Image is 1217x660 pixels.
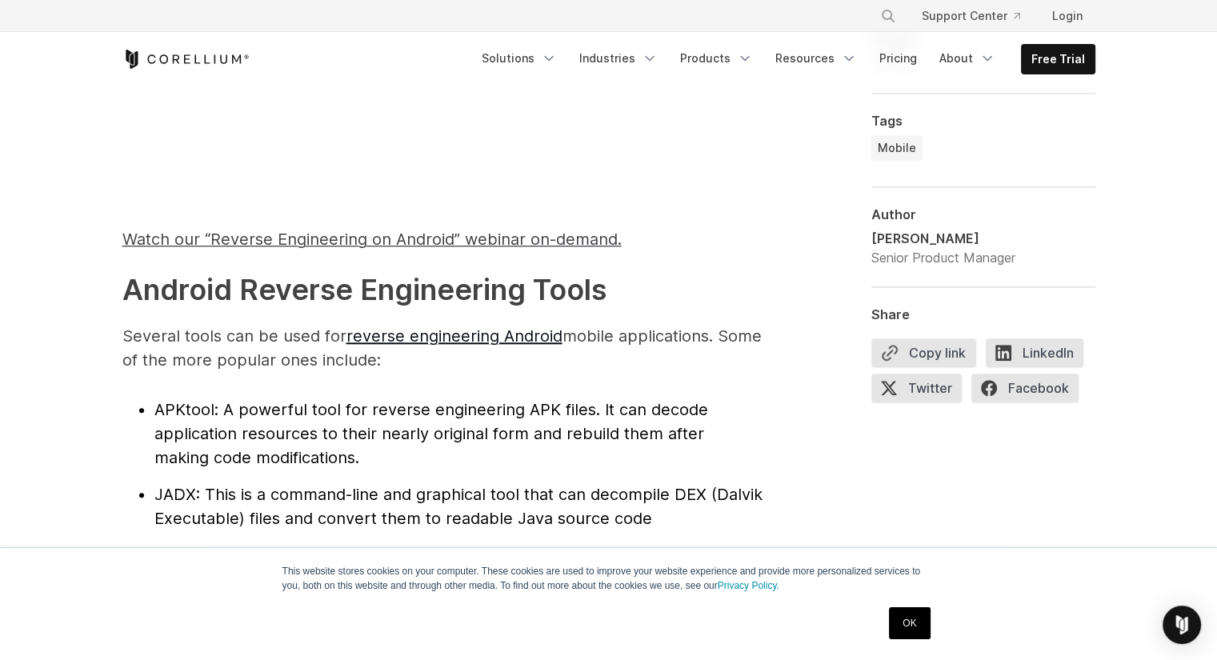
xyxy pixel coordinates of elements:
a: About [930,44,1005,73]
a: Free Trial [1022,45,1095,74]
a: Industries [570,44,667,73]
span: Facebook [971,374,1079,402]
a: reverse engineering Android [346,326,562,346]
span: : dex2jar is a tool used to convert DEX files to java JAR files and then using JD-GUI, which is a... [154,546,762,613]
p: Several tools can be used for mobile applications. Some of the more popular ones include: [122,324,763,372]
div: Author [871,206,1095,222]
div: Navigation Menu [861,2,1095,30]
a: Privacy Policy. [718,580,779,591]
span: : This is a command-line and graphical tool that can decompile DEX (Dalvik Executable) files and ... [154,485,763,528]
a: Resources [766,44,867,73]
span: APKtool [154,400,214,419]
p: This website stores cookies on your computer. These cookies are used to improve your website expe... [282,564,935,593]
strong: Android Reverse Engineering Tools [122,272,606,307]
a: Watch our “Reverse Engineering on Android” webinar on-demand. [122,236,622,247]
a: Pricing [870,44,927,73]
div: Navigation Menu [472,44,1095,74]
div: Share [871,306,1095,322]
span: Twitter [871,374,962,402]
a: Products [671,44,763,73]
button: Search [874,2,903,30]
a: Corellium Home [122,50,250,69]
span: : A powerful tool for reverse engineering APK files. It can decode application resources to their... [154,400,708,467]
div: Senior Product Manager [871,248,1015,267]
a: Solutions [472,44,566,73]
span: Watch our “Reverse Engineering on Android” webinar on-demand. [122,230,622,249]
a: Facebook [971,374,1088,409]
a: OK [889,607,930,639]
a: LinkedIn [986,338,1093,374]
div: [PERSON_NAME] [871,229,1015,248]
a: Mobile [871,135,923,161]
span: Dex2jar and JD-GUI [154,546,305,565]
div: Open Intercom Messenger [1163,606,1201,644]
span: Mobile [878,140,916,156]
a: Twitter [871,374,971,409]
div: Tags [871,113,1095,129]
a: Support Center [909,2,1033,30]
span: LinkedIn [986,338,1083,367]
button: Copy link [871,338,976,367]
span: JADX [154,485,196,504]
a: Login [1039,2,1095,30]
